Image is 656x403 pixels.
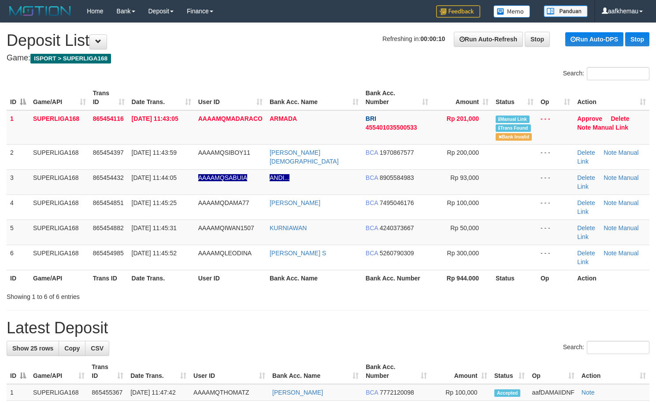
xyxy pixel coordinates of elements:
a: Note [604,149,617,156]
td: Rp 100,000 [430,384,491,401]
a: Manual Link [577,250,638,265]
span: Rp 50,000 [450,224,479,231]
a: ANDI... [270,174,289,181]
span: Copy 1970867577 to clipboard [380,149,414,156]
th: Trans ID [89,270,128,286]
strong: 00:00:10 [420,35,445,42]
span: CSV [91,345,104,352]
a: Note [582,389,595,396]
a: Delete [577,224,595,231]
span: [DATE] 11:45:52 [132,250,177,257]
td: 6 [7,245,30,270]
span: BCA [366,389,378,396]
input: Search: [587,341,649,354]
input: Search: [587,67,649,80]
th: Date Trans. [128,270,195,286]
th: Bank Acc. Number: activate to sort column ascending [362,85,432,110]
a: Note [604,250,617,257]
a: Delete [577,174,595,181]
th: Game/API: activate to sort column ascending [30,85,89,110]
a: Delete [577,149,595,156]
th: Action [574,270,649,286]
a: Delete [611,115,629,122]
td: SUPERLIGA168 [30,245,89,270]
span: Copy 7495046176 to clipboard [380,199,414,206]
th: Game/API: activate to sort column ascending [30,359,88,384]
label: Search: [563,341,649,354]
a: Note [604,199,617,206]
span: Manually Linked [496,116,530,123]
th: Op [537,270,574,286]
a: [PERSON_NAME] [272,389,323,396]
span: Copy 7772120098 to clipboard [380,389,414,396]
span: Copy 5260790309 to clipboard [380,250,414,257]
img: MOTION_logo.png [7,4,74,18]
span: Accepted [494,389,521,397]
span: 865454882 [93,224,124,231]
td: - - - [537,110,574,145]
td: 4 [7,194,30,220]
th: User ID: activate to sort column ascending [195,85,266,110]
th: ID: activate to sort column descending [7,85,30,110]
th: Date Trans.: activate to sort column ascending [127,359,190,384]
td: 1 [7,110,30,145]
td: 1 [7,384,30,401]
span: Bank is not match [496,133,532,141]
td: - - - [537,169,574,194]
th: ID: activate to sort column descending [7,359,30,384]
a: [PERSON_NAME] S [270,250,326,257]
a: Manual Link [577,199,638,215]
th: Bank Acc. Number: activate to sort column ascending [362,359,430,384]
img: Button%20Memo.svg [493,5,530,18]
a: Note [577,124,591,131]
span: Copy 455401035500533 to clipboard [366,124,417,131]
span: BRI [366,115,376,122]
h1: Latest Deposit [7,319,649,337]
td: SUPERLIGA168 [30,144,89,169]
th: Status: activate to sort column ascending [492,85,537,110]
span: Copy 4240373667 to clipboard [380,224,414,231]
td: - - - [537,245,574,270]
a: Manual Link [577,174,638,190]
th: Amount: activate to sort column ascending [432,85,492,110]
th: Action: activate to sort column ascending [578,359,649,384]
h4: Game: [7,54,649,63]
span: AAAAMQIWAN1507 [198,224,254,231]
span: BCA [366,224,378,231]
a: Run Auto-Refresh [454,32,523,47]
span: Rp 300,000 [447,250,479,257]
span: Refreshing in: [382,35,445,42]
th: Action: activate to sort column ascending [574,85,649,110]
td: 865455367 [88,384,127,401]
span: 865454985 [93,250,124,257]
th: ID [7,270,30,286]
td: SUPERLIGA168 [30,384,88,401]
span: ISPORT > SUPERLIGA168 [30,54,111,63]
th: Trans ID: activate to sort column ascending [89,85,128,110]
a: Manual Link [577,224,638,240]
span: Copy [64,345,80,352]
span: Nama rekening ada tanda titik/strip, harap diedit [198,174,247,181]
span: BCA [366,250,378,257]
th: Date Trans.: activate to sort column ascending [128,85,195,110]
span: Copy 8905584983 to clipboard [380,174,414,181]
th: Bank Acc. Name: activate to sort column ascending [266,85,362,110]
th: Op: activate to sort column ascending [537,85,574,110]
span: Rp 100,000 [447,199,479,206]
td: aafDAMAIIDNF [528,384,578,401]
span: BCA [366,174,378,181]
div: Showing 1 to 6 of 6 entries [7,289,267,301]
a: Note [604,224,617,231]
th: Rp 944.000 [432,270,492,286]
span: 865454397 [93,149,124,156]
th: Bank Acc. Name: activate to sort column ascending [269,359,362,384]
span: [DATE] 11:43:59 [132,149,177,156]
a: ARMADA [270,115,297,122]
td: 5 [7,220,30,245]
span: [DATE] 11:45:25 [132,199,177,206]
th: Op: activate to sort column ascending [528,359,578,384]
span: [DATE] 11:45:31 [132,224,177,231]
td: SUPERLIGA168 [30,220,89,245]
th: User ID: activate to sort column ascending [190,359,269,384]
span: Show 25 rows [12,345,53,352]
